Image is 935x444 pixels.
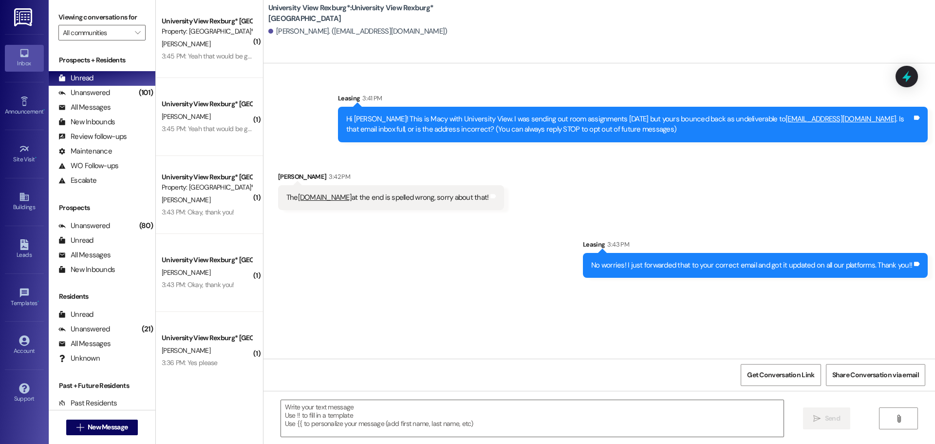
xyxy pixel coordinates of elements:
[58,117,115,127] div: New Inbounds
[14,8,34,26] img: ResiDesk Logo
[162,52,288,60] div: 3:45 PM: Yeah that would be great thank you
[5,141,44,167] a: Site Visit •
[162,99,252,109] div: University View Rexburg* [GEOGRAPHIC_DATA]
[162,255,252,265] div: University View Rexburg* [GEOGRAPHIC_DATA]
[58,235,93,246] div: Unread
[58,175,96,186] div: Escalate
[58,102,111,113] div: All Messages
[162,112,210,121] span: [PERSON_NAME]
[360,93,382,103] div: 3:41 PM
[162,268,210,277] span: [PERSON_NAME]
[58,353,100,364] div: Unknown
[49,203,155,213] div: Prospects
[825,413,840,424] span: Send
[43,107,45,114] span: •
[136,85,155,100] div: (101)
[832,370,919,380] span: Share Conversation via email
[826,364,925,386] button: Share Conversation via email
[162,182,252,193] div: Property: [GEOGRAPHIC_DATA]*
[741,364,821,386] button: Get Conversation Link
[162,346,210,355] span: [PERSON_NAME]
[785,114,896,124] a: [EMAIL_ADDRESS][DOMAIN_NAME]
[58,250,111,260] div: All Messages
[268,26,448,37] div: [PERSON_NAME]. ([EMAIL_ADDRESS][DOMAIN_NAME])
[5,332,44,359] a: Account
[76,424,84,431] i: 
[591,260,912,270] div: No worries! I just forwarded that to your correct email and got it updated on all our platforms. ...
[58,339,111,349] div: All Messages
[88,422,128,432] span: New Message
[5,189,44,215] a: Buildings
[58,146,112,156] div: Maintenance
[58,265,115,275] div: New Inbounds
[58,73,93,83] div: Unread
[286,193,489,203] div: The at the end is spelled wrong, sorry about that!
[162,280,234,289] div: 3:43 PM: Okay, thank you!
[813,415,821,423] i: 
[346,114,912,135] div: Hi [PERSON_NAME]! This is Macy with University View. I was sending out room assignments [DATE] bu...
[895,415,902,423] i: 
[5,236,44,263] a: Leads
[35,154,37,161] span: •
[58,221,110,231] div: Unanswered
[5,380,44,406] a: Support
[5,285,44,311] a: Templates •
[298,193,352,202] a: [DOMAIN_NAME]
[278,172,505,185] div: [PERSON_NAME]
[58,88,110,98] div: Unanswered
[605,239,629,250] div: 3:43 PM
[162,39,210,48] span: [PERSON_NAME]
[162,358,218,367] div: 3:36 PM: Yes please
[37,298,39,305] span: •
[5,45,44,71] a: Inbox
[58,132,127,142] div: Review follow-ups
[338,93,928,107] div: Leasing
[58,398,117,408] div: Past Residents
[49,55,155,65] div: Prospects + Residents
[162,333,252,343] div: University View Rexburg* [GEOGRAPHIC_DATA]
[58,309,93,320] div: Unread
[66,420,138,435] button: New Message
[583,239,928,253] div: Leasing
[162,172,252,182] div: University View Rexburg* [GEOGRAPHIC_DATA]
[49,381,155,391] div: Past + Future Residents
[58,324,110,334] div: Unanswered
[803,407,850,429] button: Send
[747,370,814,380] span: Get Conversation Link
[58,161,118,171] div: WO Follow-ups
[139,322,155,337] div: (21)
[162,195,210,204] span: [PERSON_NAME]
[135,29,140,37] i: 
[49,291,155,302] div: Residents
[137,218,155,233] div: (80)
[326,172,350,182] div: 3:42 PM
[162,124,288,133] div: 3:45 PM: Yeah that would be great thank you
[58,10,146,25] label: Viewing conversations for
[268,3,463,24] b: University View Rexburg*: University View Rexburg* [GEOGRAPHIC_DATA]
[162,26,252,37] div: Property: [GEOGRAPHIC_DATA]*
[162,16,252,26] div: University View Rexburg* [GEOGRAPHIC_DATA]
[63,25,130,40] input: All communities
[162,208,234,216] div: 3:43 PM: Okay, thank you!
